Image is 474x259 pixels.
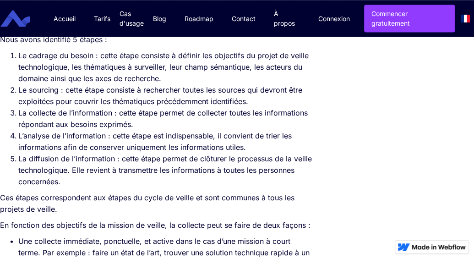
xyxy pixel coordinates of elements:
[18,107,313,130] li: La collecte de l’information : cette étape permet de collecter toutes les informations répondant ...
[311,10,357,27] a: Connexion
[85,5,120,32] a: Tarifs
[18,84,313,107] li: Le sourcing : cette étape consiste à rechercher toutes les sources qui devront être exploitées po...
[223,5,265,32] a: Contact
[18,130,313,153] li: L’analyse de l’information : cette étape est indispensable, il convient de trier les informations...
[412,244,466,250] img: Made in Webflow
[7,10,37,27] a: home
[44,5,85,32] a: Accueil
[364,5,455,32] a: Commencer gratuitement
[18,50,313,84] li: Le cadrage du besoin : cette étape consiste à définir les objectifs du projet de veille technolog...
[144,5,175,32] a: Blog
[18,153,313,187] li: La diffusion de l’information : cette étape permet de clôturer le processus de la veille technolo...
[120,9,144,28] div: Cas d'usage
[175,5,223,32] a: Roadmap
